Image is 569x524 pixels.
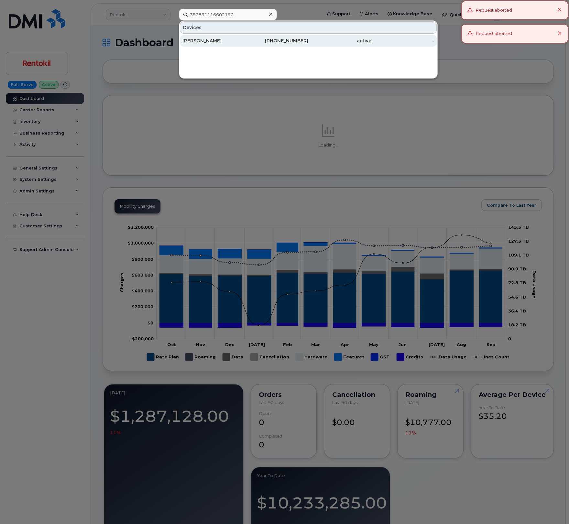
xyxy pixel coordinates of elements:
div: Request aborted [476,7,512,14]
iframe: Messenger Launcher [541,496,564,519]
div: [PHONE_NUMBER] [246,38,309,44]
div: Request aborted [476,30,512,37]
div: [PERSON_NAME] [182,38,246,44]
div: - [371,38,434,44]
div: active [308,38,371,44]
a: [PERSON_NAME][PHONE_NUMBER]active- [180,35,437,47]
div: Devices [180,21,437,34]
